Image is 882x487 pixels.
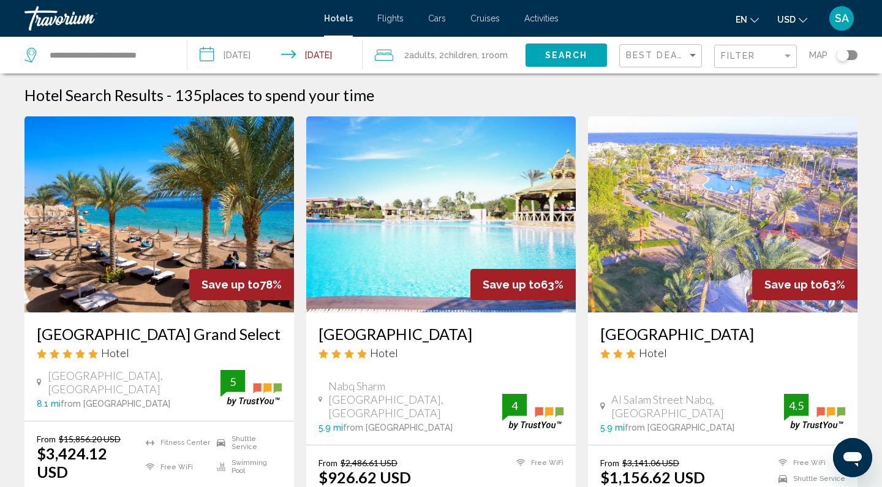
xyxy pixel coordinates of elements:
[435,47,477,64] span: , 2
[211,458,282,477] li: Swimming Pool
[318,468,411,486] ins: $926.62 USD
[772,474,845,485] li: Shuttle Service
[37,325,282,343] a: [GEOGRAPHIC_DATA] Grand Select
[37,444,107,481] ins: $3,424.12 USD
[784,398,809,413] div: 4.5
[721,51,756,61] span: Filter
[444,50,477,60] span: Children
[752,269,858,300] div: 63%
[736,15,747,25] span: en
[622,458,679,468] del: $3,141.06 USD
[510,458,563,468] li: Free WiFi
[377,13,404,23] a: Flights
[477,47,508,64] span: , 1
[611,393,784,420] span: Al Salam Street Nabq, [GEOGRAPHIC_DATA]
[486,50,508,60] span: Room
[37,434,56,444] span: From
[502,394,563,430] img: trustyou-badge.svg
[37,346,282,360] div: 5 star Hotel
[777,10,807,28] button: Change currency
[59,434,121,444] del: $15,856.20 USD
[526,43,607,66] button: Search
[600,458,619,468] span: From
[409,50,435,60] span: Adults
[827,50,858,61] button: Toggle map
[140,458,211,477] li: Free WiFi
[784,394,845,430] img: trustyou-badge.svg
[318,325,563,343] a: [GEOGRAPHIC_DATA]
[545,51,588,61] span: Search
[470,13,500,23] a: Cruises
[24,116,294,312] img: Hotel image
[600,468,705,486] ins: $1,156.62 USD
[140,434,211,452] li: Fitness Center
[211,434,282,452] li: Shuttle Service
[764,278,823,291] span: Save up to
[48,369,221,396] span: [GEOGRAPHIC_DATA], [GEOGRAPHIC_DATA]
[363,37,526,74] button: Travelers: 2 adults, 2 children
[524,13,559,23] a: Activities
[470,269,576,300] div: 63%
[370,346,398,360] span: Hotel
[187,37,363,74] button: Check-in date: Jan 1, 2026 Check-out date: Jan 10, 2026
[37,399,61,409] span: 8.1 mi
[428,13,446,23] a: Cars
[189,269,294,300] div: 78%
[306,116,576,312] img: Hotel image
[809,47,827,64] span: Map
[833,438,872,477] iframe: Кнопка запуска окна обмена сообщениями
[626,50,690,60] span: Best Deals
[835,12,849,25] span: SA
[318,458,337,468] span: From
[626,51,698,61] mat-select: Sort by
[736,10,759,28] button: Change language
[324,13,353,23] a: Hotels
[483,278,541,291] span: Save up to
[221,374,245,389] div: 5
[777,15,796,25] span: USD
[600,325,845,343] a: [GEOGRAPHIC_DATA]
[600,423,625,432] span: 5.9 mi
[826,6,858,31] button: User Menu
[502,398,527,413] div: 4
[24,6,312,31] a: Travorium
[202,86,374,104] span: places to spend your time
[343,423,453,432] span: from [GEOGRAPHIC_DATA]
[600,346,845,360] div: 3 star Hotel
[221,370,282,406] img: trustyou-badge.svg
[328,379,502,420] span: Nabq Sharm [GEOGRAPHIC_DATA], [GEOGRAPHIC_DATA]
[175,86,374,104] h2: 135
[639,346,667,360] span: Hotel
[318,423,343,432] span: 5.9 mi
[714,44,797,69] button: Filter
[404,47,435,64] span: 2
[341,458,398,468] del: $2,486.61 USD
[588,116,858,312] img: Hotel image
[101,346,129,360] span: Hotel
[24,86,164,104] h1: Hotel Search Results
[202,278,260,291] span: Save up to
[318,346,563,360] div: 4 star Hotel
[625,423,734,432] span: from [GEOGRAPHIC_DATA]
[772,458,845,468] li: Free WiFi
[167,86,171,104] span: -
[61,399,170,409] span: from [GEOGRAPHIC_DATA]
